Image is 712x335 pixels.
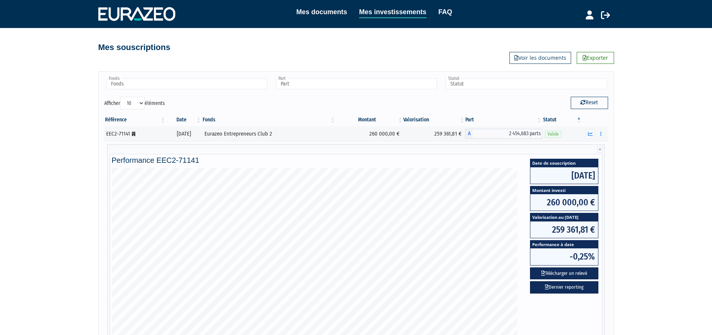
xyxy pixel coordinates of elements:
span: Date de souscription [530,159,598,167]
a: Exporter [577,52,614,64]
td: 259 361,81 € [403,126,465,141]
a: Dernier reporting [530,281,598,294]
span: Valide [545,131,561,138]
span: 259 361,81 € [530,221,598,238]
button: Télécharger un relevé [530,267,598,280]
th: Date: activer pour trier la colonne par ordre croissant [166,114,202,126]
span: Performance à date [530,241,598,248]
div: [DATE] [169,130,199,138]
div: A - Eurazeo Entrepreneurs Club 2 [465,129,542,139]
span: Montant investi [530,186,598,194]
button: Reset [571,97,608,109]
select: Afficheréléments [120,97,145,109]
a: Mes documents [296,7,347,17]
label: Afficher éléments [104,97,165,109]
i: [Français] Personne morale [132,132,135,136]
span: -0,25% [530,248,598,265]
span: 260 000,00 € [530,194,598,211]
th: Référence : activer pour trier la colonne par ordre croissant [104,114,166,126]
div: Eurazeo Entrepreneurs Club 2 [204,130,333,138]
th: Part: activer pour trier la colonne par ordre croissant [465,114,542,126]
span: 2 454,683 parts [473,129,542,139]
span: A [465,129,473,139]
h4: Performance EEC2-71141 [112,156,601,164]
a: FAQ [438,7,452,17]
a: Voir les documents [509,52,571,64]
span: Valorisation au [DATE] [530,213,598,221]
th: Valorisation: activer pour trier la colonne par ordre croissant [403,114,465,126]
img: 1732889491-logotype_eurazeo_blanc_rvb.png [98,7,175,21]
span: [DATE] [530,167,598,184]
th: Fonds: activer pour trier la colonne par ordre croissant [202,114,336,126]
td: 260 000,00 € [336,126,403,141]
div: EEC2-71141 [106,130,164,138]
th: Montant: activer pour trier la colonne par ordre croissant [336,114,403,126]
a: Mes investissements [359,7,426,18]
h4: Mes souscriptions [98,43,170,52]
th: Statut : activer pour trier la colonne par ordre d&eacute;croissant [542,114,582,126]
